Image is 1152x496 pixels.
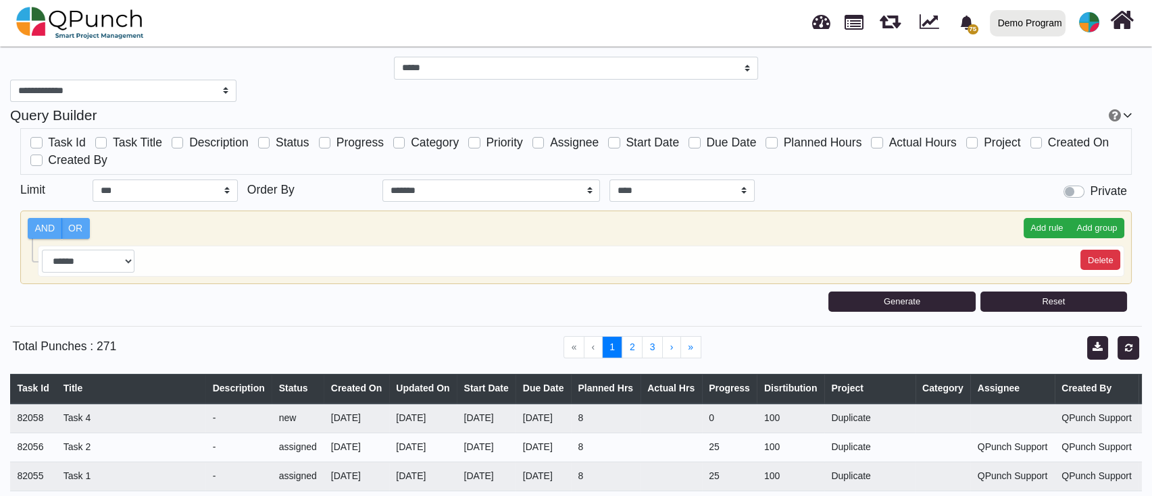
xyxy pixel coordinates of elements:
td: QPunch Support [970,433,1055,462]
td: 82056 [10,433,56,462]
svg: bell fill [959,16,974,30]
h5: Total Punches : 271 [13,339,239,354]
span: Iteration [880,7,901,29]
td: [DATE] [389,404,457,433]
div: Status [279,381,317,395]
h5: Private [1091,184,1127,198]
td: 82058 [10,404,56,433]
label: AND [28,218,62,240]
span: Demo Support [1079,12,1099,32]
div: Assignee [978,381,1048,395]
h5: Limit [20,180,93,198]
button: Go to page 2 [622,336,643,359]
span: Description [189,136,249,149]
div: Start Date [464,381,509,395]
span: Projects [845,9,863,30]
td: [DATE] [457,462,516,491]
a: Help [1106,107,1123,123]
button: Add rule [1024,218,1070,238]
span: Start Date [626,136,679,149]
td: [DATE] [324,433,389,462]
img: avatar [1079,12,1099,32]
div: Actual Hrs [647,381,695,395]
div: Task 2 [64,440,199,454]
div: Description [213,381,265,395]
td: Duplicate [824,433,916,462]
span: Progress [336,136,384,149]
div: - [213,469,265,483]
td: 8 [571,404,641,433]
span: Created By [48,153,107,167]
div: Category [922,381,963,395]
div: Project [831,381,908,395]
td: Duplicate [824,462,916,491]
td: 100 [757,404,824,433]
div: Task 4 [64,411,199,425]
div: Updated On [396,381,449,395]
i: Home [1110,7,1134,33]
span: Category [411,136,459,149]
span: Status [276,136,309,149]
div: Created By [1061,381,1132,395]
a: avatar [1071,1,1107,44]
label: OR [61,218,90,240]
td: 8 [571,462,641,491]
div: Demo Program [998,11,1062,35]
span: Actual Hours [889,136,957,149]
button: Reset [980,292,1127,312]
span: Priority [486,136,522,149]
td: QPunch Support [1055,433,1139,462]
span: Planned Hours [784,136,862,149]
td: 25 [702,433,757,462]
span: Dashboard [812,8,830,28]
button: Go to last page [680,336,701,359]
div: Task Id [18,381,49,395]
td: 0 [702,404,757,433]
td: [DATE] [324,462,389,491]
button: Delete [1080,250,1120,270]
button: Go to next page [662,336,681,359]
td: [DATE] [457,404,516,433]
button: Go to page 1 [602,336,623,359]
ul: Pagination [238,336,1027,359]
button: Add group [1070,218,1124,238]
td: [DATE] [389,433,457,462]
h5: Order By [238,180,382,198]
div: Due Date [523,381,564,395]
div: Disrtibution [764,381,818,395]
td: QPunch Support [1055,462,1139,491]
td: 100 [757,462,824,491]
td: 100 [757,433,824,462]
td: assigned [272,433,324,462]
div: Progress [709,381,750,395]
div: Title [64,381,199,395]
div: Notification [955,10,978,34]
td: Duplicate [824,404,916,433]
td: [DATE] [516,462,571,491]
button: Go to page 3 [642,336,663,359]
div: - [213,440,265,454]
td: 25 [702,462,757,491]
span: Created On [1048,136,1109,149]
div: Dynamic Report [913,1,951,45]
td: QPunch Support [970,462,1055,491]
td: assigned [272,462,324,491]
div: Task 1 [64,469,199,483]
a: bell fill75 [951,1,984,43]
td: [DATE] [324,404,389,433]
span: Project [984,136,1020,149]
td: [DATE] [516,404,571,433]
td: [DATE] [516,433,571,462]
span: Task Id [48,136,85,149]
span: Due Date [706,136,756,149]
td: 82055 [10,462,56,491]
img: qpunch-sp.fa6292f.png [16,3,144,43]
span: 75 [968,24,978,34]
a: Demo Program [984,1,1071,45]
td: [DATE] [389,462,457,491]
td: 8 [571,433,641,462]
button: Generate [828,292,975,312]
span: Task Title [113,136,162,149]
div: Planned Hrs [578,381,633,395]
div: Created On [331,381,382,395]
